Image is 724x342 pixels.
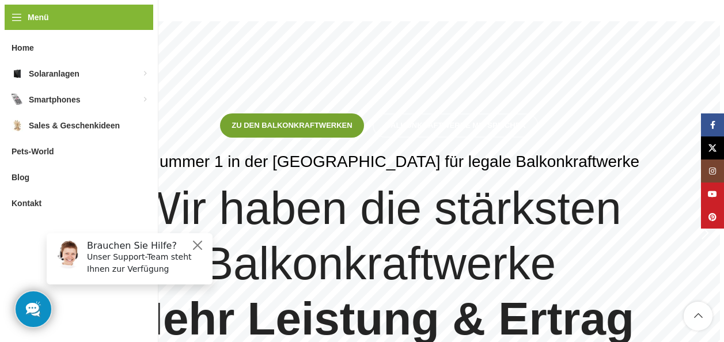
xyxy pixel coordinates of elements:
span: Pets-World [12,141,54,162]
a: Scroll to top button [684,302,712,330]
span: Home [12,37,34,58]
span: Smartphones [29,89,80,110]
h6: Brauchen Sie Hilfe? [50,16,168,27]
a: Pinterest Social Link [701,206,724,229]
div: Next slide [691,219,720,248]
img: Smartphones [12,94,23,105]
button: Close [153,14,167,28]
img: Customer service [16,16,45,45]
div: Die Nummer 1 in der [GEOGRAPHIC_DATA] für legale Balkonkraftwerke [119,149,639,175]
span: Sales & Geschenkideen [29,115,120,136]
span: Blog [12,167,29,188]
a: Zu den Balkonkraftwerken [220,113,363,138]
span: Kontakt [12,193,41,214]
span: Solaranlagen [29,63,79,84]
img: Solaranlagen [12,68,23,79]
a: Balkonkraftwerke mit Speicher [373,113,539,138]
img: Sales & Geschenkideen [12,120,23,131]
a: Facebook Social Link [701,113,724,136]
a: X Social Link [701,136,724,159]
a: YouTube Social Link [701,183,724,206]
span: Menü [28,11,49,24]
span: Zu den Balkonkraftwerken [232,121,352,130]
p: Unser Support-Team steht Ihnen zur Verfügung [50,27,168,51]
span: Balkonkraftwerke mit Speicher [385,121,526,130]
a: Instagram Social Link [701,159,724,183]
